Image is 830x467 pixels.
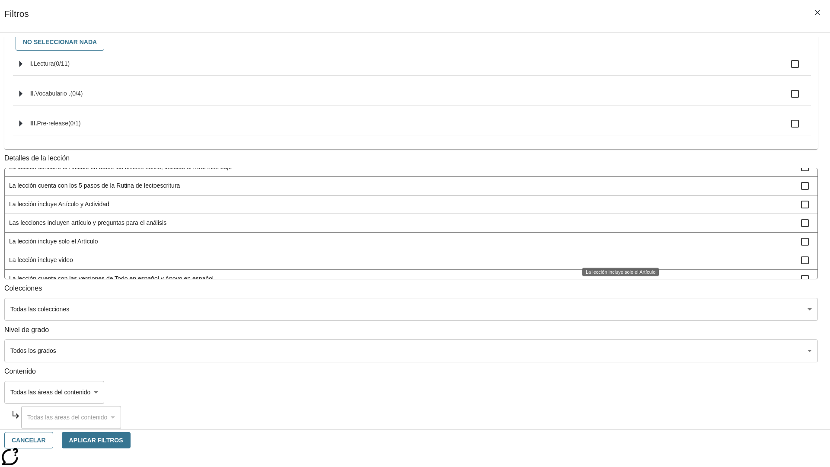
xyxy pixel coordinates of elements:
[9,274,801,283] span: La lección cuenta con las versiones de Todo en espaňol y Apoyo en espaňol
[4,381,104,404] div: Seleccione el Contenido
[808,3,827,22] button: Cerrar los filtros del Menú lateral
[4,168,818,279] ul: Detalles de la lección
[5,270,817,288] div: La lección cuenta con las versiones de Todo en espaňol y Apoyo en espaňol
[5,195,817,214] div: La lección incluye Artículo y Actividad
[5,214,817,233] div: Las lecciones incluyen artículo y preguntas para el análisis
[5,177,817,195] div: La lección cuenta con los 5 pasos de la Rutina de lectoescritura
[9,218,801,227] span: Las lecciones incluyen artículo y preguntas para el análisis
[5,251,817,270] div: La lección incluye video
[5,233,817,251] div: La lección incluye solo el Artículo
[35,90,70,97] span: Vocabulario .
[37,120,68,127] span: Pre-release
[16,34,104,51] button: No seleccionar nada
[4,284,818,294] p: Colecciones
[30,90,35,97] span: II.
[70,90,83,97] span: 0 estándares seleccionados/4 estándares en grupo
[11,32,811,53] div: Seleccione habilidades
[9,256,801,265] span: La lección incluye video
[34,60,54,67] span: Lectura
[21,406,121,429] div: Seleccione el Contenido
[582,268,659,276] div: La lección incluye solo el Artículo
[4,298,818,321] div: Seleccione una Colección
[9,200,801,209] span: La lección incluye Artículo y Actividad
[4,432,53,449] button: Cancelar
[4,9,29,32] h1: Filtros
[4,367,818,377] p: Contenido
[62,432,131,449] button: Aplicar Filtros
[30,60,34,67] span: I.
[4,325,818,335] p: Nivel de grado
[68,120,81,127] span: 0 estándares seleccionados/1 estándares en grupo
[9,237,801,246] span: La lección incluye solo el Artículo
[9,181,801,190] span: La lección cuenta con los 5 pasos de la Rutina de lectoescritura
[54,60,70,67] span: 0 estándares seleccionados/11 estándares en grupo
[13,53,811,142] ul: Seleccione habilidades
[30,120,37,127] span: III.
[4,339,818,362] div: Seleccione los Grados
[4,154,818,163] p: Detalles de la lección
